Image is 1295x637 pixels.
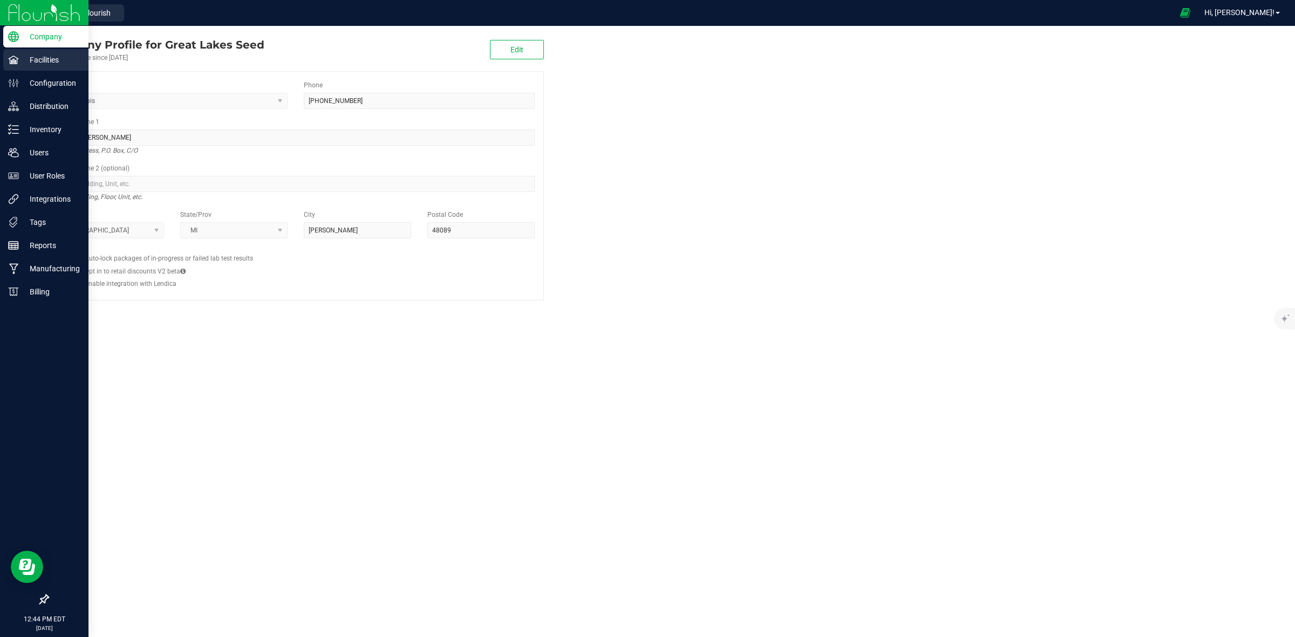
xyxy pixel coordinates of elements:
inline-svg: Inventory [8,124,19,135]
input: City [304,222,411,238]
iframe: Resource center [11,551,43,583]
i: Suite, Building, Floor, Unit, etc. [57,190,142,203]
p: Reports [19,239,84,252]
label: Opt in to retail discounts V2 beta [85,266,186,276]
button: Edit [490,40,544,59]
label: Address Line 2 (optional) [57,163,129,173]
inline-svg: Company [8,31,19,42]
label: State/Prov [180,210,212,220]
span: Hi, [PERSON_NAME]! [1204,8,1274,17]
inline-svg: Configuration [8,78,19,88]
div: Account active since [DATE] [47,53,264,63]
label: Auto-lock packages of in-progress or failed lab test results [85,254,253,263]
inline-svg: Manufacturing [8,263,19,274]
p: Manufacturing [19,262,84,275]
inline-svg: User Roles [8,170,19,181]
p: User Roles [19,169,84,182]
inline-svg: Distribution [8,101,19,112]
h2: Configs [57,246,535,254]
input: (123) 456-7890 [304,93,535,109]
span: Open Ecommerce Menu [1173,2,1197,23]
inline-svg: Users [8,147,19,158]
p: Inventory [19,123,84,136]
p: Tags [19,216,84,229]
inline-svg: Billing [8,286,19,297]
p: Users [19,146,84,159]
p: Distribution [19,100,84,113]
span: Edit [510,45,523,54]
inline-svg: Reports [8,240,19,251]
i: Street address, P.O. Box, C/O [57,144,138,157]
inline-svg: Integrations [8,194,19,204]
input: Postal Code [427,222,535,238]
label: Phone [304,80,323,90]
p: Billing [19,285,84,298]
label: Postal Code [427,210,463,220]
inline-svg: Facilities [8,54,19,65]
p: Facilities [19,53,84,66]
p: 12:44 PM EDT [5,614,84,624]
label: City [304,210,315,220]
p: [DATE] [5,624,84,632]
input: Suite, Building, Unit, etc. [57,176,535,192]
p: Integrations [19,193,84,206]
inline-svg: Tags [8,217,19,228]
div: Great Lakes Seed [47,37,264,53]
input: Address [57,129,535,146]
p: Company [19,30,84,43]
p: Configuration [19,77,84,90]
label: Enable integration with Lendica [85,279,176,289]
